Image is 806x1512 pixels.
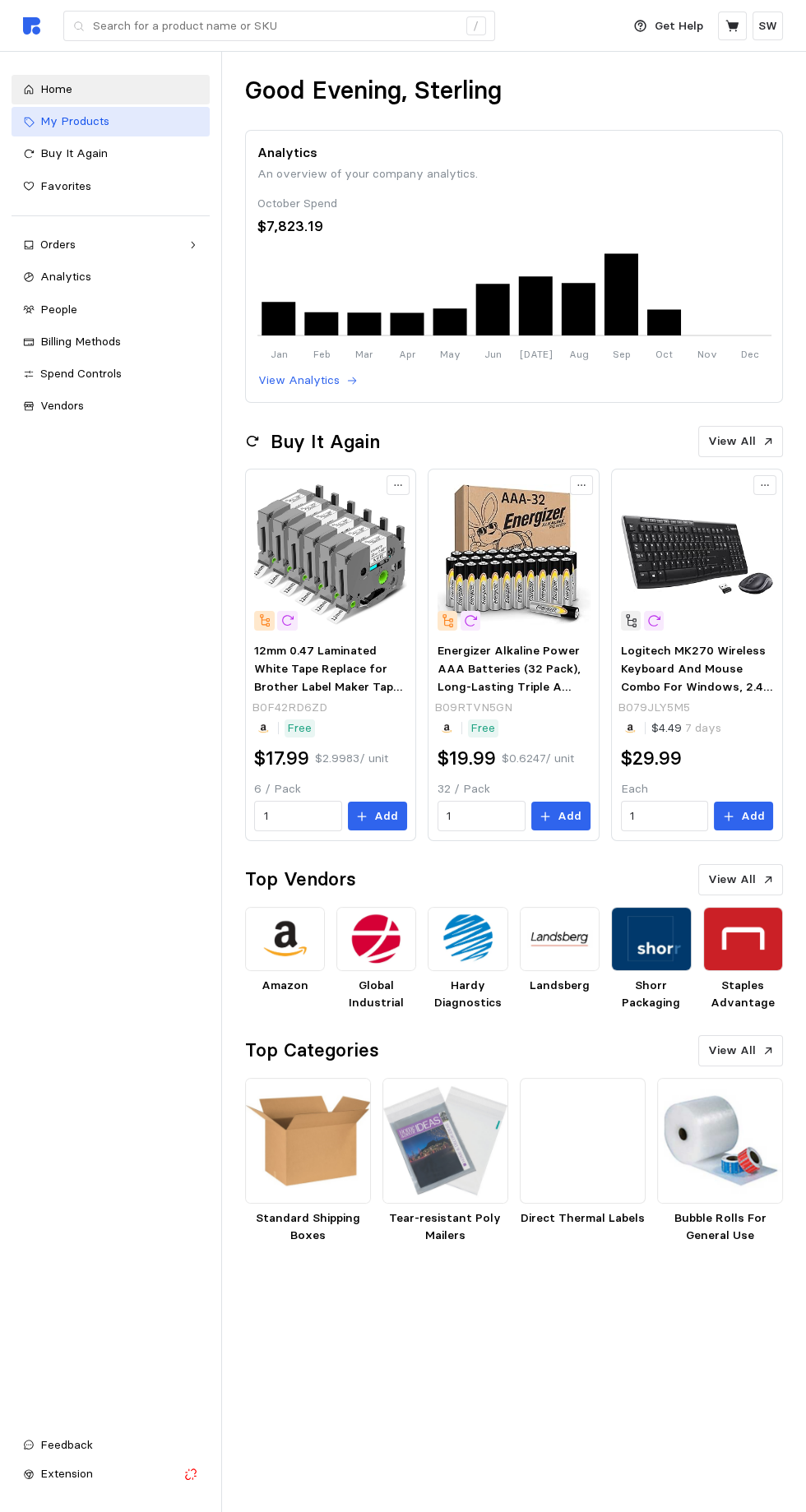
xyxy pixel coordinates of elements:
[40,1437,93,1452] span: Feedback
[611,907,691,971] img: e405080f-ecf1-4057-994e-3daccd49edcd.png
[336,977,416,1012] p: Global Industrial
[254,746,309,771] h2: $17.99
[258,372,340,390] p: View Analytics
[12,262,210,292] a: Analytics
[630,802,699,831] input: Qty
[257,195,771,213] div: October Spend
[271,429,380,455] h2: Buy It Again
[287,719,312,738] p: Free
[336,907,416,971] img: 771c76c0-1592-4d67-9e09-d6ea890d945b.png
[40,334,121,349] span: Billing Methods
[651,719,721,738] p: $4.49
[12,327,210,357] a: Billing Methods
[697,348,716,360] tspan: Nov
[12,230,210,260] a: Orders
[374,807,398,825] p: Add
[264,802,333,831] input: Qty
[245,977,325,995] p: Amazon
[245,907,325,971] img: d7805571-9dbc-467d-9567-a24a98a66352.png
[520,1078,646,1204] img: 60DY22_AS01
[428,977,507,1012] p: Hardy Diagnostics
[655,348,673,360] tspan: Oct
[466,16,486,36] div: /
[40,113,109,128] span: My Products
[447,802,516,831] input: Qty
[40,146,108,160] span: Buy It Again
[520,977,600,995] p: Landsberg
[40,398,84,413] span: Vendors
[382,1078,508,1204] img: s0950253_sc7
[682,720,721,735] span: 7 days
[257,215,771,238] div: $7,823.19
[708,871,756,889] p: View All
[531,802,591,831] button: Add
[12,172,210,201] a: Favorites
[40,1466,93,1481] span: Extension
[245,1078,371,1204] img: L_302020.jpg
[12,1431,210,1460] button: Feedback
[93,12,457,41] input: Search for a product name or SKU
[484,348,501,360] tspan: Jun
[611,977,691,1012] p: Shorr Packaging
[708,1042,756,1060] p: View All
[753,12,783,40] button: SW
[438,478,591,631] img: 91ass+ZYjcL._AC_SY300_SX300_.jpg
[698,1035,783,1066] button: View All
[703,907,783,971] img: 63258c51-adb8-4b2a-9b0d-7eba9747dc41.png
[245,1209,371,1245] p: Standard Shipping Boxes
[245,867,356,892] h2: Top Vendors
[655,17,703,35] p: Get Help
[657,1209,783,1245] p: Bubble Rolls For General Use
[245,1038,379,1063] h2: Top Categories
[558,807,581,825] p: Add
[618,699,690,717] p: B079JLY5M5
[257,142,771,163] p: Analytics
[758,17,777,35] p: SW
[254,478,407,631] img: 711CBIETcQL._AC_SX679_.jpg
[502,750,574,768] p: $0.6247 / unit
[254,780,407,798] p: 6 / Pack
[438,746,496,771] h2: $19.99
[382,1209,508,1245] p: Tear-resistant Poly Mailers
[621,780,774,798] p: Each
[12,107,210,136] a: My Products
[23,17,40,35] img: svg%3e
[624,11,713,42] button: Get Help
[703,977,783,1012] p: Staples Advantage
[520,907,600,971] img: 7d13bdb8-9cc8-4315-963f-af194109c12d.png
[698,426,783,457] button: View All
[439,348,460,360] tspan: May
[355,348,373,360] tspan: Mar
[315,750,388,768] p: $2.9983 / unit
[40,366,122,381] span: Spend Controls
[621,478,774,631] img: 61pUul1oDlL.__AC_SX300_SY300_QL70_ML2_.jpg
[657,1078,783,1204] img: l_LIND100002060_LIND100002080_LIND100003166_11-15.jpg
[741,807,765,825] p: Add
[438,643,581,711] span: Energizer Alkaline Power AAA Batteries (32 Pack), Long-Lasting Triple A Batteries
[313,348,330,360] tspan: Feb
[40,236,181,254] div: Orders
[257,165,771,183] p: An overview of your company analytics.
[40,178,91,193] span: Favorites
[714,802,773,831] button: Add
[12,391,210,421] a: Vendors
[270,348,287,360] tspan: Jan
[252,699,327,717] p: B0F42RD6ZD
[12,359,210,389] a: Spend Controls
[470,719,495,738] p: Free
[40,81,72,96] span: Home
[245,75,502,107] h1: Good Evening, Sterling
[520,1209,646,1228] p: Direct Thermal Labels
[40,302,77,317] span: People
[434,699,512,717] p: B09RTVN5GN
[12,75,210,104] a: Home
[438,780,591,798] p: 32 / Pack
[348,802,407,831] button: Add
[254,643,405,801] span: 12mm 0.47 Laminated White Tape Replace for Brother Label Maker Tape TZe-231 Compatible with P-Tou...
[12,1459,210,1489] button: Extension
[40,269,91,284] span: Analytics
[398,348,415,360] tspan: Apr
[740,348,758,360] tspan: Dec
[12,295,210,325] a: People
[708,432,756,451] p: View All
